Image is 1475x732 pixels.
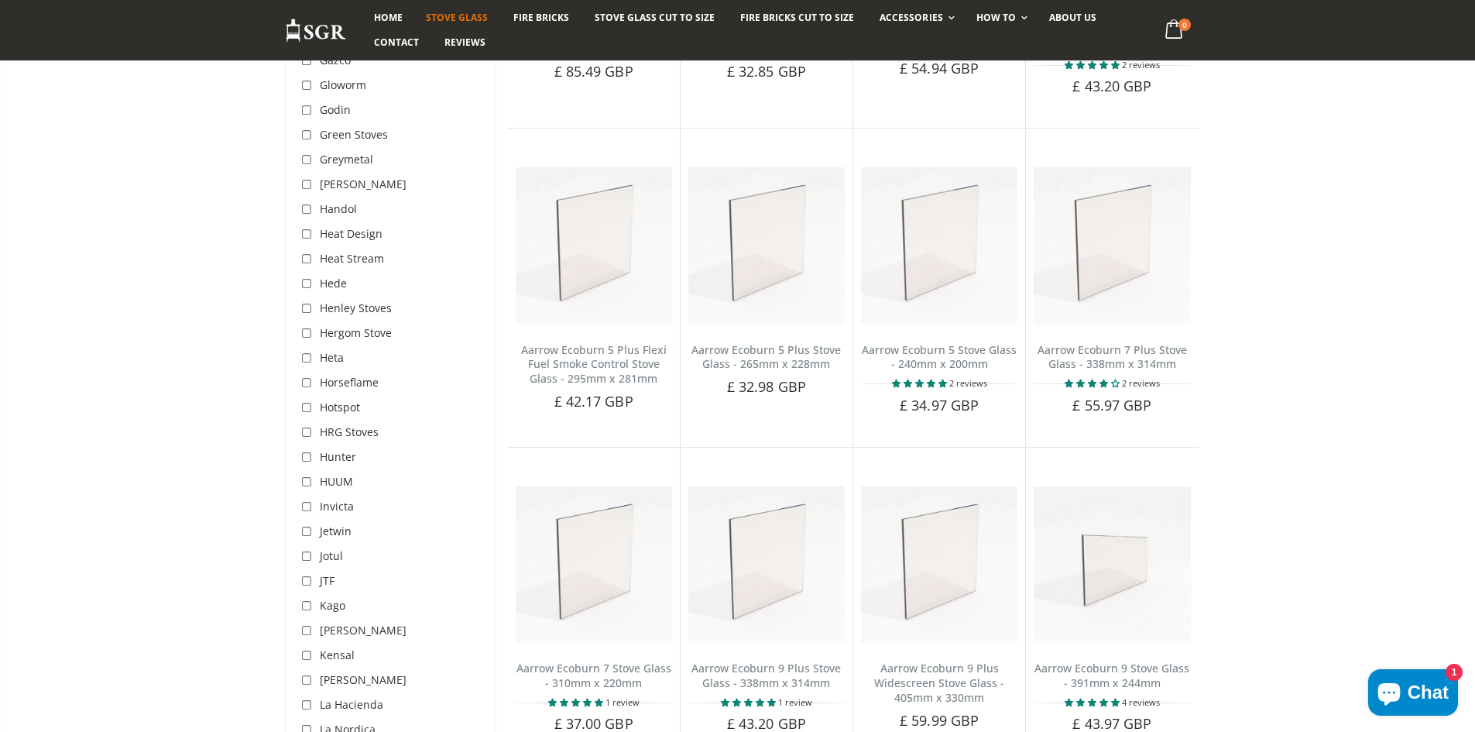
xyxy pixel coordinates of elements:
span: £ 43.20 GBP [1072,77,1151,95]
span: 4.00 stars [1065,377,1122,389]
span: Hede [320,276,347,290]
span: £ 34.97 GBP [900,396,979,414]
inbox-online-store-chat: Shopify online store chat [1364,669,1463,720]
span: Horseflame [320,375,379,390]
a: Aarrow Ecoburn 7 Plus Stove Glass - 338mm x 314mm [1038,342,1187,372]
span: £ 59.99 GBP [900,711,979,730]
img: Aarrow Ecoburn 5 Plus stove glass [688,167,845,324]
a: Aarrow Ecoburn 5 Stove Glass - 240mm x 200mm [862,342,1017,372]
span: Invicta [320,499,354,514]
a: How To [965,5,1035,30]
span: £ 32.98 GBP [727,377,806,396]
span: 2 reviews [1122,377,1160,389]
span: Henley Stoves [320,301,392,315]
span: Green Stoves [320,127,388,142]
span: Hunter [320,449,356,464]
span: Heat Design [320,226,382,241]
span: Greymetal [320,152,373,167]
span: [PERSON_NAME] [320,623,406,637]
span: Hotspot [320,400,360,414]
img: Aarrow Ecoburn 9 Plus Widescreen Stove Glass [861,486,1017,643]
img: Aarrow Ecoburn 9 Plus Stove Glass [688,486,845,643]
img: Aarrow Ecoburn 5 Plus Flexi Fuel Smoke Control stove glass [516,167,672,324]
span: Stove Glass Cut To Size [595,11,715,24]
span: About us [1049,11,1096,24]
span: Stove Glass [426,11,488,24]
span: Kago [320,598,345,613]
span: 2 reviews [1122,59,1160,70]
span: Jetwin [320,524,352,538]
span: Heta [320,350,344,365]
span: 5.00 stars [1065,696,1122,708]
span: La Hacienda [320,697,383,712]
span: HUUM [320,474,353,489]
a: Aarrow Ecoburn 9 Plus Stove Glass - 338mm x 314mm [691,661,841,690]
span: JTF [320,573,334,588]
img: Aarrow Ecoburn 7 Plus Stove Glass [1034,167,1190,324]
span: 5.00 stars [1065,59,1122,70]
a: Fire Bricks [502,5,581,30]
a: Aarrow Ecoburn 7 Stove Glass - 310mm x 220mm [516,661,671,690]
a: Aarrow Ecoburn 5 Plus Stove Glass - 265mm x 228mm [691,342,841,372]
img: Aarrow Ecoburn 5 stove glass [861,167,1017,324]
a: Accessories [868,5,962,30]
span: Kensal [320,648,355,662]
span: Gloworm [320,77,366,92]
span: HRG Stoves [320,424,379,439]
a: Fire Bricks Cut To Size [729,5,866,30]
a: Contact [362,30,430,55]
span: 1 review [778,696,812,708]
span: £ 42.17 GBP [554,392,633,411]
span: Accessories [880,11,942,24]
span: Reviews [444,36,485,49]
span: £ 55.97 GBP [1072,396,1151,414]
span: How To [976,11,1016,24]
span: 0 [1178,19,1191,31]
span: £ 54.94 GBP [900,59,979,77]
img: Aarrow Ecoburn 7 Stove Glass [516,486,672,643]
span: Home [374,11,403,24]
a: Stove Glass [414,5,499,30]
a: Aarrow Ecoburn 9 Plus Widescreen Stove Glass - 405mm x 330mm [874,661,1004,705]
span: Godin [320,102,351,117]
span: Heat Stream [320,251,384,266]
a: Reviews [433,30,497,55]
span: Jotul [320,548,343,563]
a: Home [362,5,414,30]
span: £ 85.49 GBP [554,62,633,81]
span: 2 reviews [949,377,987,389]
span: 5.00 stars [721,696,778,708]
span: 5.00 stars [548,696,605,708]
a: Aarrow Ecoburn 5 Plus Flexi Fuel Smoke Control Stove Glass - 295mm x 281mm [521,342,667,387]
span: 5.00 stars [892,377,949,389]
img: Aarrow Ecoburn 9 Stove Glass - 391mm x 244mm [1034,486,1190,643]
a: Aarrow Ecoburn 9 Stove Glass - 391mm x 244mm [1034,661,1189,690]
span: Hergom Stove [320,325,392,340]
span: [PERSON_NAME] [320,672,406,687]
a: About us [1038,5,1108,30]
span: Handol [320,201,357,216]
span: Fire Bricks Cut To Size [740,11,854,24]
a: Stove Glass Cut To Size [583,5,726,30]
span: Contact [374,36,419,49]
span: Fire Bricks [513,11,569,24]
span: [PERSON_NAME] [320,177,406,191]
span: 4 reviews [1122,696,1160,708]
span: £ 32.85 GBP [727,62,806,81]
span: 1 review [605,696,640,708]
a: 0 [1158,15,1190,46]
img: Stove Glass Replacement [285,18,347,43]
